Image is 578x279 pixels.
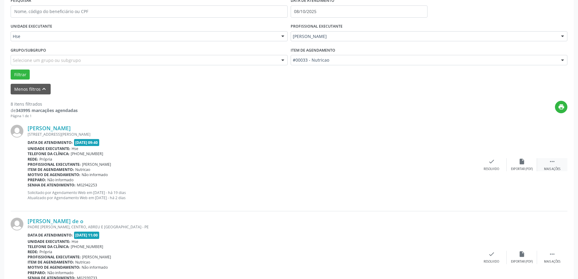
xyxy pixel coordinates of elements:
img: img [11,218,23,230]
div: 8 itens filtrados [11,101,78,107]
div: PADRE [PERSON_NAME], CENTRO, ABREU E [GEOGRAPHIC_DATA] - PE [28,224,476,230]
a: [PERSON_NAME] de o [28,218,83,224]
span: [PERSON_NAME] [82,254,111,260]
span: [PERSON_NAME] [293,33,555,39]
b: Unidade executante: [28,239,70,244]
b: Preparo: [28,270,46,275]
div: Exportar (PDF) [511,167,533,171]
span: Hse [72,146,78,151]
img: img [11,125,23,138]
b: Preparo: [28,177,46,182]
b: Data de atendimento: [28,233,73,238]
button: print [555,101,567,113]
span: Não informado [82,172,108,177]
i: check [488,158,495,165]
span: [PHONE_NUMBER] [71,244,103,249]
span: Hse [72,239,78,244]
label: PROFISSIONAL EXECUTANTE [291,22,343,31]
div: Página 1 de 1 [11,114,78,119]
label: UNIDADE EXECUTANTE [11,22,52,31]
i: keyboard_arrow_up [41,86,47,92]
i:  [549,251,556,257]
i: insert_drive_file [519,158,525,165]
b: Motivo de agendamento: [28,172,80,177]
b: Data de atendimento: [28,140,73,145]
div: Resolvido [484,167,499,171]
p: Solicitado por Agendamento Web em [DATE] - há 19 dias Atualizado por Agendamento Web em [DATE] - ... [28,190,476,200]
b: Profissional executante: [28,162,81,167]
span: Própria [39,157,52,162]
span: M02942253 [77,182,97,188]
b: Unidade executante: [28,146,70,151]
span: Não informado [47,270,73,275]
i: insert_drive_file [519,251,525,257]
strong: 343995 marcações agendadas [16,107,78,113]
span: Hse [13,33,275,39]
button: Filtrar [11,70,30,80]
b: Rede: [28,157,38,162]
div: de [11,107,78,114]
label: Grupo/Subgrupo [11,46,46,55]
span: Própria [39,249,52,254]
a: [PERSON_NAME] [28,125,71,131]
span: Nutricao [75,260,90,265]
span: [DATE] 09:40 [74,139,100,146]
div: Mais ações [544,260,560,264]
span: [PERSON_NAME] [82,162,111,167]
i: print [558,104,565,110]
label: Item de agendamento [291,46,335,55]
div: Mais ações [544,167,560,171]
button: Menos filtroskeyboard_arrow_up [11,84,51,94]
i: check [488,251,495,257]
div: Exportar (PDF) [511,260,533,264]
span: Não informado [82,265,108,270]
span: #00033 - Nutricao [293,57,555,63]
b: Telefone da clínica: [28,244,69,249]
span: [PHONE_NUMBER] [71,151,103,156]
b: Rede: [28,249,38,254]
b: Senha de atendimento: [28,182,76,188]
b: Profissional executante: [28,254,81,260]
b: Item de agendamento: [28,260,74,265]
span: Não informado [47,177,73,182]
span: [DATE] 11:00 [74,232,100,239]
i:  [549,158,556,165]
span: Nutricao [75,167,90,172]
b: Telefone da clínica: [28,151,69,156]
b: Item de agendamento: [28,167,74,172]
div: Resolvido [484,260,499,264]
input: Nome, código do beneficiário ou CPF [11,5,288,18]
span: Selecione um grupo ou subgrupo [13,57,81,63]
b: Motivo de agendamento: [28,265,80,270]
input: Selecione um intervalo [291,5,428,18]
div: [STREET_ADDRESS][PERSON_NAME] [28,132,476,137]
